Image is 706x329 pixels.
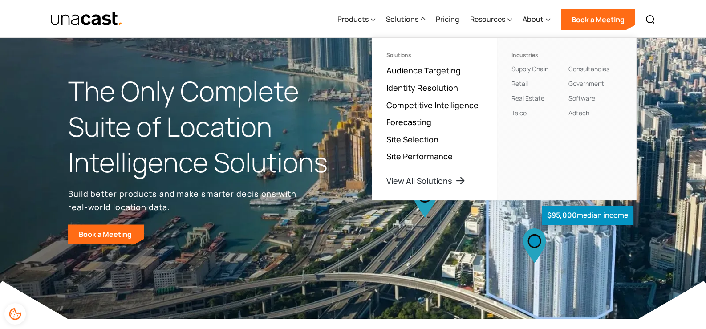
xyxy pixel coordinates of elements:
[542,206,633,225] div: median income
[386,82,458,93] a: Identity Resolution
[511,65,548,73] a: Supply Chain
[436,1,459,38] a: Pricing
[523,1,550,38] div: About
[68,73,353,180] h1: The Only Complete Suite of Location Intelligence Solutions
[68,224,144,244] a: Book a Meeting
[511,52,565,58] div: Industries
[386,117,431,127] a: Forecasting
[547,210,577,220] strong: $95,000
[337,14,369,24] div: Products
[386,1,425,38] div: Solutions
[386,134,438,145] a: Site Selection
[386,151,453,162] a: Site Performance
[568,65,609,73] a: Consultancies
[50,11,123,27] img: Unacast text logo
[568,109,589,117] a: Adtech
[523,14,544,24] div: About
[4,303,26,325] div: Cookie Preferences
[50,11,123,27] a: home
[561,9,635,30] a: Book a Meeting
[511,94,544,102] a: Real Estate
[470,14,505,24] div: Resources
[470,1,512,38] div: Resources
[372,37,637,200] nav: Solutions
[386,52,483,58] div: Solutions
[645,14,656,25] img: Search icon
[568,79,604,88] a: Government
[511,109,527,117] a: Telco
[386,14,418,24] div: Solutions
[68,187,300,214] p: Build better products and make smarter decisions with real-world location data.
[386,175,466,186] a: View All Solutions
[386,65,461,76] a: Audience Targeting
[337,1,375,38] div: Products
[511,79,528,88] a: Retail
[568,94,595,102] a: Software
[386,100,479,110] a: Competitive Intelligence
